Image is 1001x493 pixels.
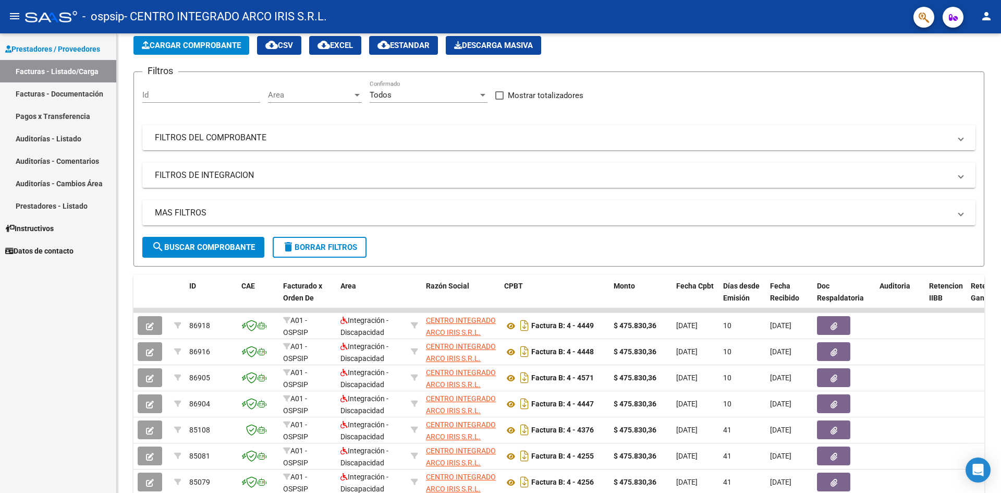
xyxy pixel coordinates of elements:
span: [DATE] [676,347,698,356]
span: 85079 [189,478,210,486]
span: 41 [723,452,731,460]
span: [DATE] [770,374,791,382]
mat-icon: menu [8,10,21,22]
strong: $ 475.830,36 [614,347,656,356]
span: 85081 [189,452,210,460]
span: Mostrar totalizadores [508,89,583,102]
span: 10 [723,400,731,408]
span: Fecha Cpbt [676,282,714,290]
datatable-header-cell: Retencion IIBB [925,275,967,321]
app-download-masive: Descarga masiva de comprobantes (adjuntos) [446,36,541,55]
span: CENTRO INTEGRADO ARCO IRIS S.R.L. [426,316,496,336]
span: A01 - OSPSIP [283,368,308,389]
strong: $ 475.830,36 [614,321,656,330]
strong: $ 475.830,36 [614,452,656,460]
span: CENTRO INTEGRADO ARCO IRIS S.R.L. [426,473,496,493]
mat-icon: cloud_download [265,39,278,51]
button: Estandar [369,36,438,55]
span: [DATE] [770,347,791,356]
strong: Factura B: 4 - 4255 [531,452,594,461]
strong: Factura B: 4 - 4449 [531,322,594,330]
span: Fecha Recibido [770,282,799,302]
span: 41 [723,426,731,434]
div: Open Intercom Messenger [966,458,991,483]
span: Integración - Discapacidad [340,473,388,493]
datatable-header-cell: Días desde Emisión [719,275,766,321]
span: CENTRO INTEGRADO ARCO IRIS S.R.L. [426,368,496,389]
button: EXCEL [309,36,361,55]
i: Descargar documento [518,448,531,464]
datatable-header-cell: Razón Social [422,275,500,321]
span: Todos [370,90,392,100]
span: Retencion IIBB [929,282,963,302]
span: A01 - OSPSIP [283,473,308,493]
datatable-header-cell: Fecha Recibido [766,275,813,321]
span: Monto [614,282,635,290]
strong: Factura B: 4 - 4256 [531,478,594,487]
span: 41 [723,478,731,486]
datatable-header-cell: Area [336,275,407,321]
span: Datos de contacto [5,245,74,257]
span: ID [189,282,196,290]
span: [DATE] [676,426,698,434]
div: 30712404007 [426,445,496,467]
strong: Factura B: 4 - 4571 [531,374,594,382]
span: [DATE] [770,478,791,486]
span: 86916 [189,347,210,356]
span: A01 - OSPSIP [283,447,308,467]
span: CENTRO INTEGRADO ARCO IRIS S.R.L. [426,420,496,441]
mat-icon: search [152,241,164,253]
strong: $ 475.830,36 [614,478,656,486]
span: Integración - Discapacidad [340,316,388,336]
button: Borrar Filtros [273,237,367,258]
strong: Factura B: 4 - 4448 [531,348,594,356]
span: CENTRO INTEGRADO ARCO IRIS S.R.L. [426,394,496,415]
span: Doc Respaldatoria [817,282,864,302]
span: [DATE] [676,374,698,382]
button: CSV [257,36,301,55]
span: CENTRO INTEGRADO ARCO IRIS S.R.L. [426,447,496,467]
span: 10 [723,374,731,382]
span: A01 - OSPSIP [283,420,308,441]
span: 86905 [189,374,210,382]
span: CENTRO INTEGRADO ARCO IRIS S.R.L. [426,342,496,363]
span: Integración - Discapacidad [340,447,388,467]
span: Auditoria [880,282,910,290]
span: [DATE] [676,452,698,460]
div: 30712404007 [426,419,496,441]
mat-icon: delete [282,241,295,253]
span: Area [340,282,356,290]
span: Razón Social [426,282,469,290]
i: Descargar documento [518,317,531,334]
div: 30712404007 [426,367,496,389]
mat-icon: person [980,10,993,22]
span: 86918 [189,321,210,330]
span: A01 - OSPSIP [283,342,308,363]
datatable-header-cell: Doc Respaldatoria [813,275,875,321]
mat-expansion-panel-header: FILTROS DE INTEGRACION [142,163,975,188]
span: CPBT [504,282,523,290]
datatable-header-cell: Auditoria [875,275,925,321]
i: Descargar documento [518,422,531,438]
mat-panel-title: FILTROS DEL COMPROBANTE [155,132,950,143]
span: 85108 [189,426,210,434]
span: - ospsip [82,5,124,28]
span: Borrar Filtros [282,243,357,252]
span: Descarga Masiva [454,41,533,50]
span: - CENTRO INTEGRADO ARCO IRIS S.R.L. [124,5,327,28]
button: Cargar Comprobante [133,36,249,55]
span: Cargar Comprobante [142,41,241,50]
datatable-header-cell: CAE [237,275,279,321]
span: [DATE] [676,321,698,330]
span: CAE [241,282,255,290]
div: 30712404007 [426,341,496,363]
span: [DATE] [770,452,791,460]
mat-expansion-panel-header: FILTROS DEL COMPROBANTE [142,125,975,150]
span: 86904 [189,400,210,408]
mat-icon: cloud_download [318,39,330,51]
span: 10 [723,321,731,330]
i: Descargar documento [518,474,531,490]
mat-panel-title: FILTROS DE INTEGRACION [155,170,950,181]
span: Area [268,90,352,100]
span: A01 - OSPSIP [283,316,308,336]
